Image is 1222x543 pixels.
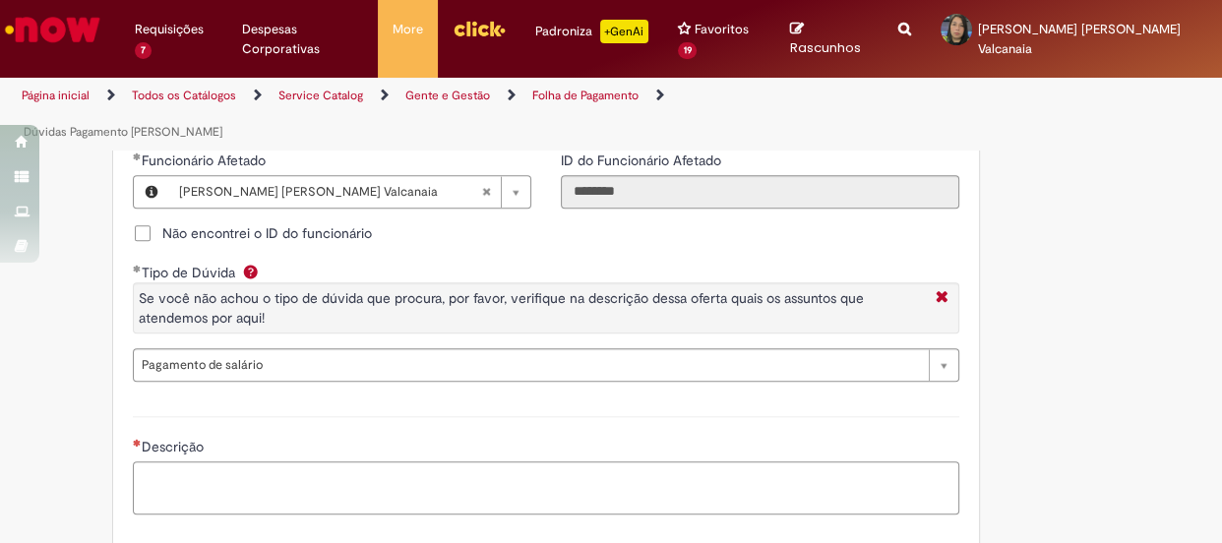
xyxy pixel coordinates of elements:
[135,42,152,59] span: 7
[133,265,142,272] span: Obrigatório Preenchido
[238,264,262,279] span: Ajuda para Tipo de Dúvida
[561,151,725,169] span: Somente leitura - ID do Funcionário Afetado
[561,175,959,209] input: ID do Funcionário Afetado
[169,176,530,208] a: [PERSON_NAME] [PERSON_NAME] ValcanaiaLimpar campo Funcionário Afetado
[789,38,860,57] span: Rascunhos
[139,289,864,327] span: Se você não achou o tipo de dúvida que procura, por favor, verifique na descrição dessa oferta qu...
[532,88,639,103] a: Folha de Pagamento
[471,176,501,208] abbr: Limpar campo Funcionário Afetado
[134,176,169,208] button: Funcionário Afetado, Visualizar este registro Ana Caroline Valcanaia
[2,10,103,49] img: ServiceNow
[678,42,698,59] span: 19
[453,14,506,43] img: click_logo_yellow_360x200.png
[278,88,363,103] a: Service Catalog
[24,124,222,140] a: Dúvidas Pagamento [PERSON_NAME]
[133,461,959,514] textarea: Descrição
[135,20,204,39] span: Requisições
[142,151,270,169] span: Necessários - Funcionário Afetado
[142,264,239,281] span: Tipo de Dúvida
[179,176,481,208] span: [PERSON_NAME] [PERSON_NAME] Valcanaia
[695,20,749,39] span: Favoritos
[600,20,648,43] p: +GenAi
[142,438,208,455] span: Descrição
[133,152,142,160] span: Obrigatório Preenchido
[132,88,236,103] a: Todos os Catálogos
[133,439,142,447] span: Necessários
[405,88,490,103] a: Gente e Gestão
[22,88,90,103] a: Página inicial
[535,20,648,43] div: Padroniza
[242,20,363,59] span: Despesas Corporativas
[393,20,423,39] span: More
[931,288,953,309] i: Fechar More information Por question_tipo_de_duvida
[162,223,372,243] span: Não encontrei o ID do funcionário
[978,21,1181,57] span: [PERSON_NAME] [PERSON_NAME] Valcanaia
[15,78,800,151] ul: Trilhas de página
[789,21,868,57] a: Rascunhos
[142,349,919,381] span: Pagamento de salário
